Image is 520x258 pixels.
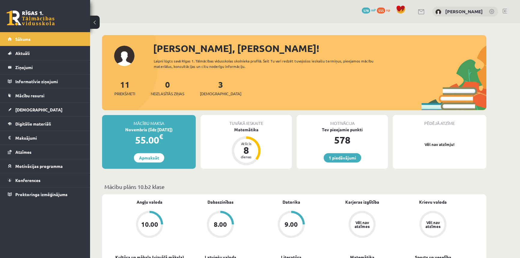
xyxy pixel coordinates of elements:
[151,79,184,97] a: 0Neizlasītās ziņas
[15,107,62,112] span: [DEMOGRAPHIC_DATA]
[8,117,83,131] a: Digitālie materiāli
[256,211,327,239] a: 9.00
[362,8,370,14] span: 578
[15,163,63,169] span: Motivācijas programma
[15,36,31,42] span: Sākums
[237,155,255,159] div: dienas
[200,91,241,97] span: [DEMOGRAPHIC_DATA]
[102,115,196,126] div: Mācību maksa
[354,220,370,228] div: Vēl nav atzīmes
[377,8,393,12] a: 555 xp
[8,46,83,60] a: Aktuāli
[8,173,83,187] a: Konferences
[201,115,292,126] div: Tuvākā ieskaite
[114,211,185,239] a: 10.00
[159,132,163,141] span: €
[114,79,135,97] a: 11Priekšmeti
[8,159,83,173] a: Motivācijas programma
[283,199,300,205] a: Datorika
[398,211,468,239] a: Vēl nav atzīmes
[114,91,135,97] span: Priekšmeti
[377,8,385,14] span: 555
[185,211,256,239] a: 8.00
[214,221,227,228] div: 8.00
[104,183,484,191] p: Mācību plāns 10.b2 klase
[8,89,83,102] a: Mācību resursi
[7,11,55,26] a: Rīgas 1. Tālmācības vidusskola
[15,121,51,126] span: Digitālie materiāli
[102,133,196,147] div: 55.00
[324,153,361,162] a: 1 piedāvājumi
[8,187,83,201] a: Proktoringa izmēģinājums
[8,103,83,117] a: [DEMOGRAPHIC_DATA]
[151,91,184,97] span: Neizlasītās ziņas
[15,74,83,88] legend: Informatīvie ziņojumi
[386,8,390,12] span: xp
[297,115,388,126] div: Motivācija
[15,50,30,56] span: Aktuāli
[153,41,486,56] div: [PERSON_NAME], [PERSON_NAME]!
[435,9,441,15] img: Ingus Riciks
[237,145,255,155] div: 8
[393,115,486,126] div: Pēdējā atzīme
[15,178,41,183] span: Konferences
[8,60,83,74] a: Ziņojumi
[8,131,83,145] a: Maksājumi
[285,221,298,228] div: 9.00
[8,32,83,46] a: Sākums
[297,133,388,147] div: 578
[102,126,196,133] div: Novembris (līdz [DATE])
[15,192,68,197] span: Proktoringa izmēģinājums
[154,58,384,69] div: Laipni lūgts savā Rīgas 1. Tālmācības vidusskolas skolnieka profilā. Šeit Tu vari redzēt tuvojošo...
[15,60,83,74] legend: Ziņojumi
[134,153,164,162] a: Apmaksāt
[15,93,44,98] span: Mācību resursi
[362,8,376,12] a: 578 mP
[297,126,388,133] div: Tev pieejamie punkti
[201,126,292,133] div: Matemātika
[345,199,379,205] a: Karjeras izglītība
[137,199,162,205] a: Angļu valoda
[237,142,255,145] div: Atlicis
[200,79,241,97] a: 3[DEMOGRAPHIC_DATA]
[201,126,292,166] a: Matemātika Atlicis 8 dienas
[141,221,158,228] div: 10.00
[396,141,483,147] p: Vēl nav atzīmju!
[371,8,376,12] span: mP
[207,199,234,205] a: Dabaszinības
[445,8,483,14] a: [PERSON_NAME]
[15,131,83,145] legend: Maksājumi
[327,211,398,239] a: Vēl nav atzīmes
[8,74,83,88] a: Informatīvie ziņojumi
[419,199,447,205] a: Krievu valoda
[15,149,32,155] span: Atzīmes
[425,220,441,228] div: Vēl nav atzīmes
[8,145,83,159] a: Atzīmes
